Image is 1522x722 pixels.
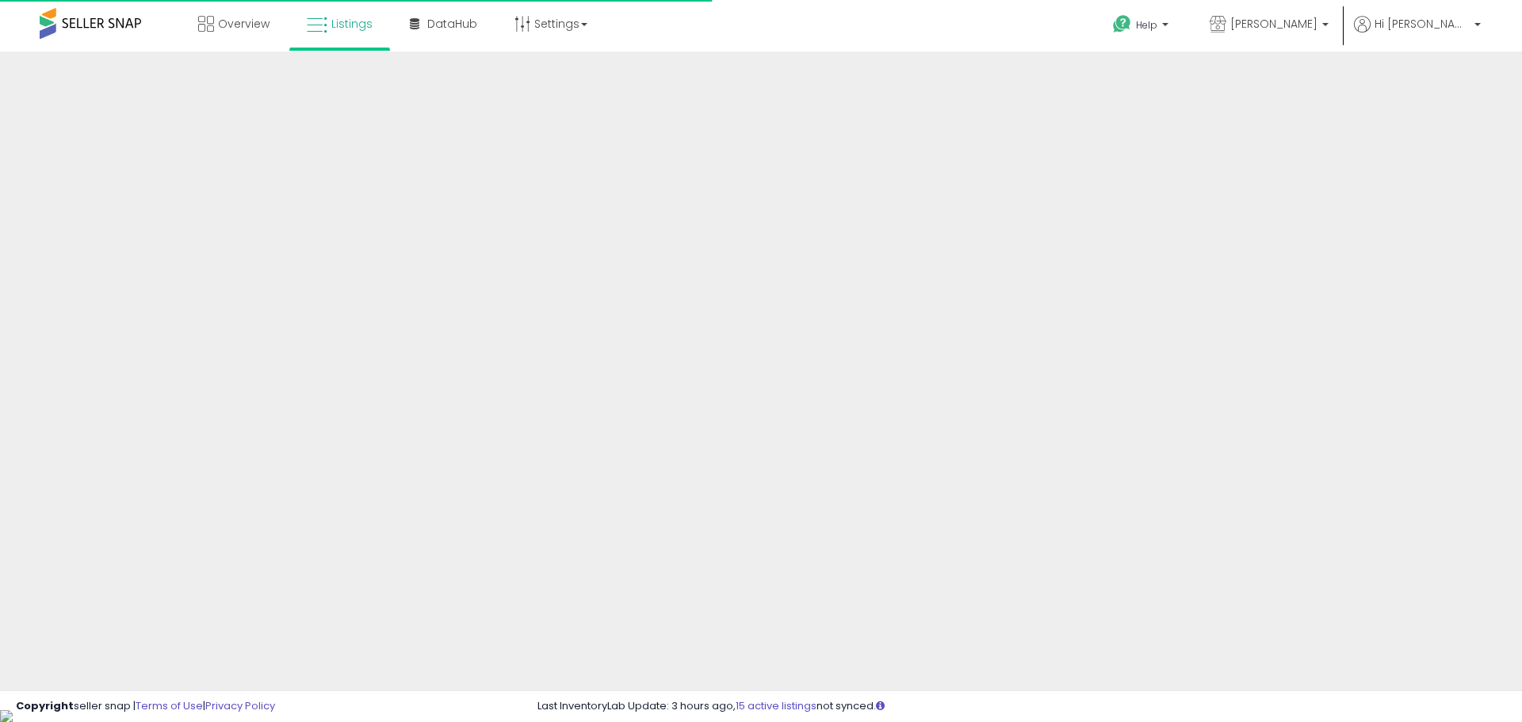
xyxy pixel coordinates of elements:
span: Hi [PERSON_NAME] [1375,16,1470,32]
a: Help [1100,2,1184,52]
span: Listings [331,16,373,32]
span: DataHub [427,16,477,32]
span: [PERSON_NAME] [1230,16,1317,32]
i: Click here to read more about un-synced listings. [876,701,885,711]
span: Help [1136,18,1157,32]
strong: Copyright [16,698,74,713]
a: 15 active listings [736,698,816,713]
a: Privacy Policy [205,698,275,713]
a: Hi [PERSON_NAME] [1354,16,1481,52]
div: Last InventoryLab Update: 3 hours ago, not synced. [537,699,1506,714]
a: Terms of Use [136,698,203,713]
span: Overview [218,16,270,32]
i: Get Help [1112,14,1132,34]
div: seller snap | | [16,699,275,714]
